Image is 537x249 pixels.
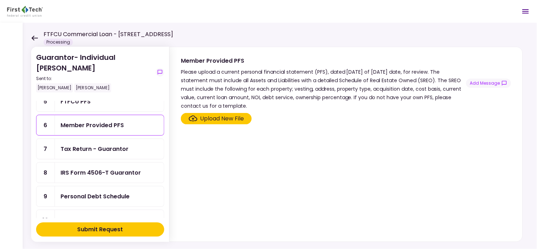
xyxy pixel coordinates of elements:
h1: FTFCU Commercial Loan - [STREET_ADDRESS] [44,30,173,39]
a: 8IRS Form 4506-T Guarantor [36,162,164,183]
div: [PERSON_NAME] [36,83,73,92]
div: 6 [36,115,55,135]
button: show-messages [466,79,511,88]
div: [PERSON_NAME] [74,83,111,92]
div: Member Provided PFSPlease upload a current personal financial statement (PFS), dated [DATE] of [D... [169,47,523,242]
a: 6Member Provided PFS [36,115,164,136]
a: 9Personal Debt Schedule [36,186,164,207]
div: 10 [36,210,55,230]
img: Partner icon [7,6,43,17]
span: Click here to upload the required document [181,113,252,124]
div: Processing [44,39,73,46]
button: Submit Request [36,222,164,237]
div: Sent to: [36,75,153,82]
div: 8 [36,163,55,183]
div: Member Provided PFS [61,121,124,130]
div: Please upload a current personal financial statement (PFS), dated [DATE] of [DATE] date, for revi... [181,68,466,110]
div: Tax Return - Guarantor [61,145,128,153]
button: Open menu [517,3,534,20]
div: 5 [36,91,55,112]
div: FTFCU PFS [61,97,91,106]
a: 10COFSA- Guarantor [36,210,164,231]
div: 9 [36,186,55,206]
div: IRS Form 4506-T Guarantor [61,168,141,177]
button: show-messages [156,68,164,77]
div: Guarantor- Individual [PERSON_NAME] [36,52,153,92]
div: Personal Debt Schedule [61,192,130,201]
div: Member Provided PFS [181,56,466,65]
div: 7 [36,139,55,159]
div: Upload New File [200,114,244,123]
div: COFSA- Guarantor [61,216,116,225]
div: Submit Request [78,225,123,234]
a: 5FTFCU PFS [36,91,164,112]
a: 7Tax Return - Guarantor [36,138,164,159]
